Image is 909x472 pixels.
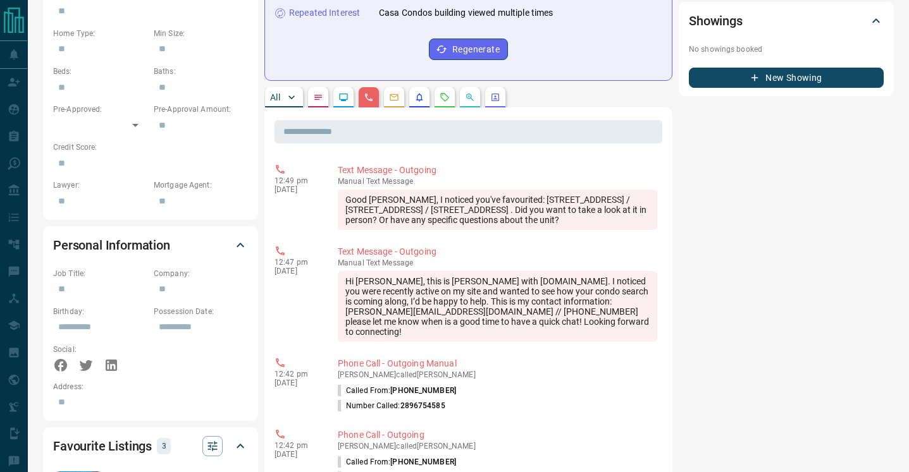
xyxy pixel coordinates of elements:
[338,456,456,468] p: Called From:
[154,66,248,77] p: Baths:
[313,92,323,102] svg: Notes
[154,28,248,39] p: Min Size:
[53,344,147,355] p: Social:
[53,28,147,39] p: Home Type:
[379,6,553,20] p: Casa Condos building viewed multiple times
[338,385,456,396] p: Called From:
[275,267,319,275] p: [DATE]
[53,142,248,153] p: Credit Score:
[689,44,884,55] p: No showings booked
[53,381,248,392] p: Address:
[338,190,657,230] div: Good [PERSON_NAME], I noticed you've favourited: [STREET_ADDRESS] / [STREET_ADDRESS] / [STREET_AD...
[338,164,657,177] p: Text Message - Outgoing
[275,185,319,194] p: [DATE]
[338,400,445,411] p: Number Called:
[414,92,424,102] svg: Listing Alerts
[400,401,445,410] span: 2896754585
[338,258,657,267] p: Text Message
[338,177,364,186] span: manual
[53,66,147,77] p: Beds:
[338,258,364,267] span: manual
[490,92,500,102] svg: Agent Actions
[465,92,475,102] svg: Opportunities
[338,442,657,451] p: [PERSON_NAME] called [PERSON_NAME]
[53,431,248,461] div: Favourite Listings3
[364,92,374,102] svg: Calls
[53,268,147,279] p: Job Title:
[440,92,450,102] svg: Requests
[289,6,360,20] p: Repeated Interest
[275,176,319,185] p: 12:49 pm
[338,177,657,186] p: Text Message
[154,104,248,115] p: Pre-Approval Amount:
[275,441,319,450] p: 12:42 pm
[338,357,657,370] p: Phone Call - Outgoing Manual
[53,230,248,260] div: Personal Information
[689,6,884,36] div: Showings
[154,179,248,191] p: Mortgage Agent:
[270,93,280,102] p: All
[429,39,508,60] button: Regenerate
[390,386,456,395] span: [PHONE_NUMBER]
[338,245,657,258] p: Text Message - Outgoing
[338,370,657,379] p: [PERSON_NAME] called [PERSON_NAME]
[53,179,147,191] p: Lawyer:
[275,378,319,387] p: [DATE]
[154,268,248,279] p: Company:
[275,258,319,267] p: 12:47 pm
[154,306,248,317] p: Possession Date:
[689,11,743,31] h2: Showings
[390,457,456,466] span: [PHONE_NUMBER]
[275,370,319,378] p: 12:42 pm
[689,68,884,88] button: New Showing
[53,306,147,317] p: Birthday:
[338,428,657,442] p: Phone Call - Outgoing
[53,104,147,115] p: Pre-Approved:
[389,92,399,102] svg: Emails
[275,450,319,459] p: [DATE]
[53,235,170,255] h2: Personal Information
[338,92,349,102] svg: Lead Browsing Activity
[338,271,657,342] div: Hi [PERSON_NAME], this is [PERSON_NAME] with [DOMAIN_NAME]. I noticed you were recently active on...
[53,436,152,456] h2: Favourite Listings
[161,439,167,453] p: 3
